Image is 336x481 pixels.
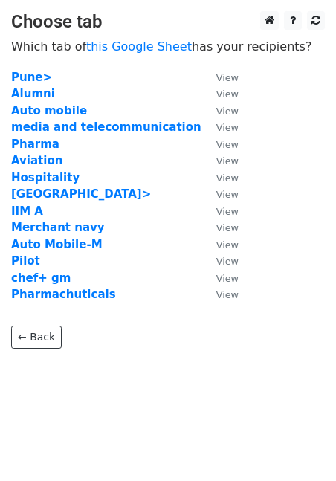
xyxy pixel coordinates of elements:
[201,238,239,251] a: View
[86,39,192,54] a: this Google Sheet
[201,120,239,134] a: View
[201,138,239,151] a: View
[11,221,105,234] a: Merchant navy
[11,138,59,151] a: Pharma
[201,104,239,117] a: View
[11,120,201,134] a: media and telecommunication
[11,238,103,251] a: Auto Mobile-M
[11,171,80,184] a: Hospitality
[11,187,151,201] a: [GEOGRAPHIC_DATA]>
[201,154,239,167] a: View
[201,271,239,285] a: View
[216,155,239,167] small: View
[216,289,239,300] small: View
[11,87,55,100] a: Alumni
[11,254,40,268] a: Pilot
[201,187,239,201] a: View
[216,172,239,184] small: View
[201,288,239,301] a: View
[216,189,239,200] small: View
[216,106,239,117] small: View
[201,87,239,100] a: View
[216,72,239,83] small: View
[201,171,239,184] a: View
[216,256,239,267] small: View
[201,254,239,268] a: View
[11,288,116,301] a: Pharmachuticals
[11,104,87,117] a: Auto mobile
[216,122,239,133] small: View
[201,71,239,84] a: View
[201,204,239,218] a: View
[201,221,239,234] a: View
[216,222,239,233] small: View
[216,139,239,150] small: View
[11,71,52,84] a: Pune>
[11,204,43,218] a: IIM A
[11,326,62,349] a: ← Back
[216,239,239,251] small: View
[11,154,62,167] a: Aviation
[11,39,325,54] p: Which tab of has your recipients?
[216,273,239,284] small: View
[216,206,239,217] small: View
[11,11,325,33] h3: Choose tab
[11,271,71,285] a: chef+ gm
[216,88,239,100] small: View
